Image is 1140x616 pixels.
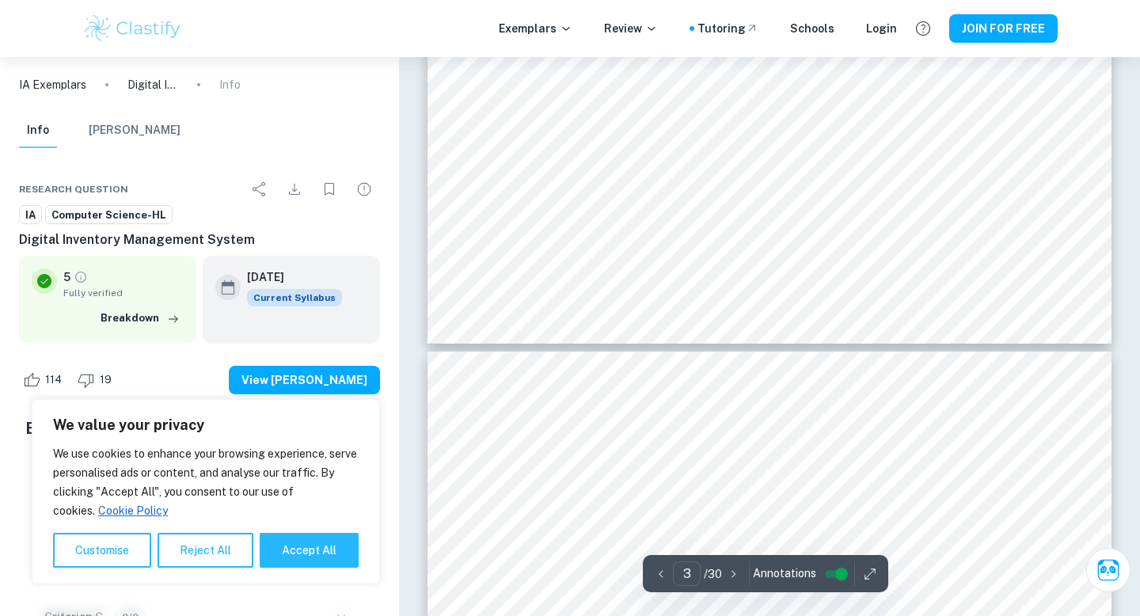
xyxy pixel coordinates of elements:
[82,13,183,44] img: Clastify logo
[247,289,342,306] div: This exemplar is based on the current syllabus. Feel free to refer to it for inspiration/ideas wh...
[229,366,380,394] button: View [PERSON_NAME]
[74,367,120,393] div: Dislike
[790,20,834,37] a: Schools
[36,372,70,388] span: 114
[260,533,359,568] button: Accept All
[25,416,374,440] h5: Examiner's summary
[19,367,70,393] div: Like
[89,113,180,148] button: [PERSON_NAME]
[53,533,151,568] button: Customise
[53,416,359,435] p: We value your privacy
[19,113,57,148] button: Info
[247,268,329,286] h6: [DATE]
[63,268,70,286] p: 5
[158,533,253,568] button: Reject All
[53,444,359,520] p: We use cookies to enhance your browsing experience, serve personalised ads or content, and analys...
[63,286,184,300] span: Fully verified
[19,182,128,196] span: Research question
[97,504,169,518] a: Cookie Policy
[753,565,816,582] span: Annotations
[19,76,86,93] a: IA Exemplars
[19,230,380,249] h6: Digital Inventory Management System
[219,76,241,93] p: Info
[949,14,1058,43] button: JOIN FOR FREE
[127,76,178,93] p: Digital Inventory Management System
[46,207,172,223] span: Computer Science-HL
[45,205,173,225] a: Computer Science-HL
[19,205,42,225] a: IA
[1086,548,1130,592] button: Ask Clai
[697,20,758,37] a: Tutoring
[866,20,897,37] a: Login
[91,372,120,388] span: 19
[499,20,572,37] p: Exemplars
[32,399,380,584] div: We value your privacy
[348,173,380,205] div: Report issue
[604,20,658,37] p: Review
[20,207,41,223] span: IA
[704,565,722,583] p: / 30
[74,270,88,284] a: Grade fully verified
[97,306,184,330] button: Breakdown
[244,173,275,205] div: Share
[313,173,345,205] div: Bookmark
[247,289,342,306] span: Current Syllabus
[279,173,310,205] div: Download
[910,15,937,42] button: Help and Feedback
